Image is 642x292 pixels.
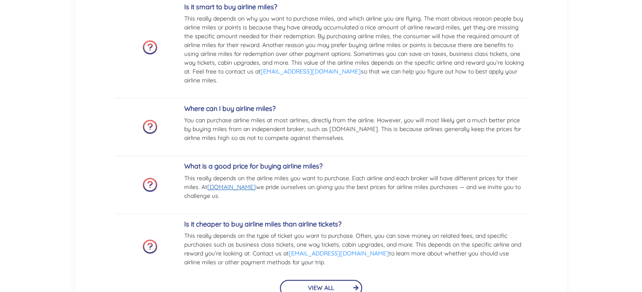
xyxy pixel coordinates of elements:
[184,105,526,113] h5: Where can I buy airline miles?
[184,3,526,11] h5: Is it smart to buy airline miles?
[143,120,157,134] img: faq-icon.png
[143,178,157,192] img: faq-icon.png
[184,14,526,85] p: This really depends on why you want to purchase miles, and which airline you are flying. The most...
[184,220,526,228] h5: Is it cheaper to buy airline miles than airline tickets?
[184,162,526,170] h5: What is a good price for buying airline miles?
[143,40,157,55] img: faq-icon.png
[207,183,256,191] a: [DOMAIN_NAME]
[261,68,361,75] a: [EMAIL_ADDRESS][DOMAIN_NAME]
[289,250,389,257] a: [EMAIL_ADDRESS][DOMAIN_NAME]
[184,231,526,267] p: This really depends on the type of ticket you want to purchase. Often, you can save money on rela...
[280,283,362,292] a: VIEW ALL
[143,239,157,254] img: faq-icon.png
[184,174,526,200] p: This really depends on the airline miles you want to purchase. Each airline and each broker will ...
[184,116,526,142] p: You can purchase airline miles at most airlines, directly from the airline. However, you will mos...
